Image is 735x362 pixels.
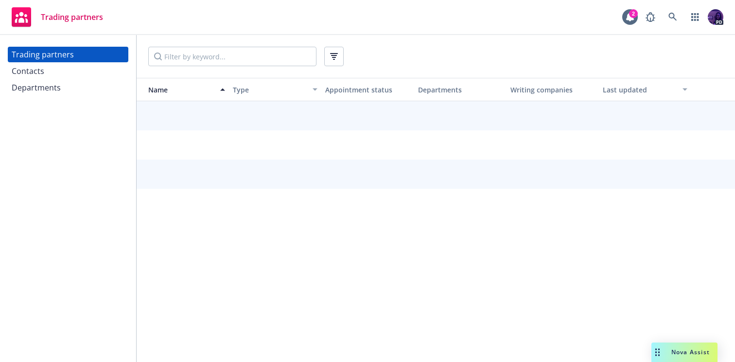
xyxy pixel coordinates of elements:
a: Departments [8,80,128,95]
div: Appointment status [325,85,410,95]
a: Switch app [685,7,705,27]
div: Departments [418,85,503,95]
a: Trading partners [8,3,107,31]
div: Last updated [603,85,677,95]
div: Type [233,85,307,95]
span: Trading partners [41,13,103,21]
div: Contacts [12,63,44,79]
div: Name [140,85,214,95]
a: Search [663,7,682,27]
a: Report a Bug [641,7,660,27]
button: Type [229,78,321,101]
button: Nova Assist [651,343,717,362]
button: Writing companies [507,78,599,101]
div: 2 [629,9,638,18]
button: Name [137,78,229,101]
button: Last updated [599,78,691,101]
div: Trading partners [12,47,74,62]
div: Writing companies [510,85,595,95]
div: Departments [12,80,61,95]
div: Drag to move [651,343,664,362]
button: Departments [414,78,507,101]
a: Trading partners [8,47,128,62]
a: Contacts [8,63,128,79]
button: Appointment status [321,78,414,101]
span: Nova Assist [671,348,710,356]
input: Filter by keyword... [148,47,316,66]
img: photo [708,9,723,25]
